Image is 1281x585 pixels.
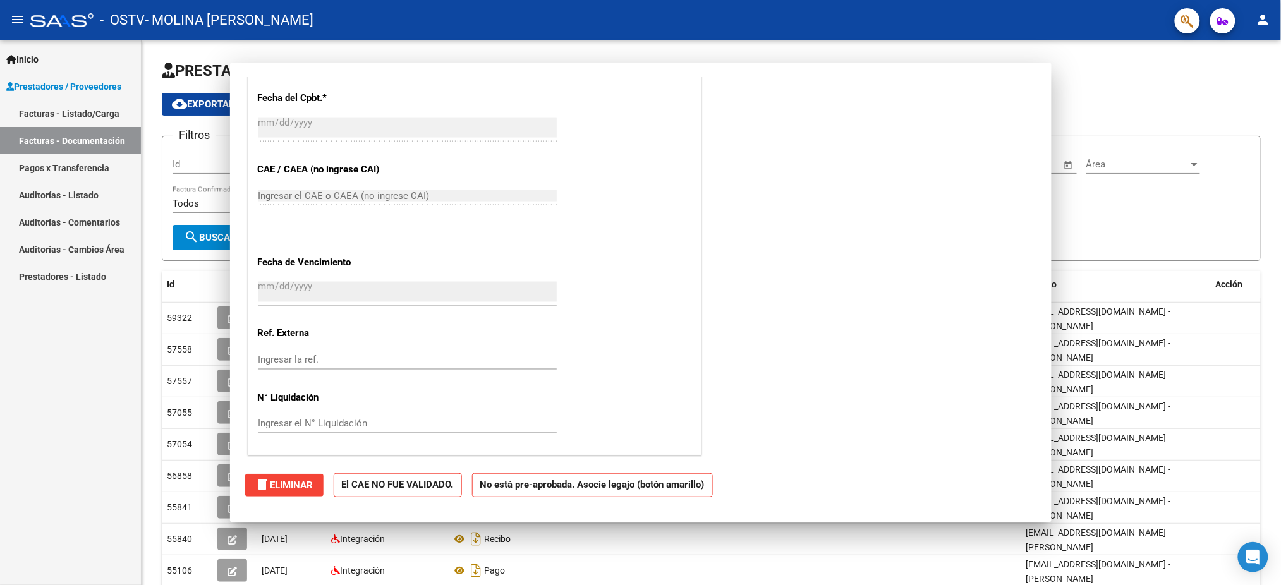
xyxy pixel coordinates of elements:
[172,99,256,110] span: Exportar CSV
[1211,271,1274,298] datatable-header-cell: Acción
[472,473,713,498] strong: No está pre-aprobada. Asocie legajo (botón amarillo)
[167,407,192,418] span: 57055
[167,313,192,323] span: 59322
[334,473,462,498] strong: El CAE NO FUE VALIDADO.
[1062,158,1076,172] button: Open calendar
[145,6,313,34] span: - MOLINA [PERSON_NAME]
[1026,464,1171,489] span: [EMAIL_ADDRESS][DOMAIN_NAME] - [PERSON_NAME]
[167,439,192,449] span: 57054
[262,565,288,576] span: [DATE]
[1238,542,1268,572] div: Open Intercom Messenger
[340,534,385,544] span: Integración
[1256,12,1271,27] mat-icon: person
[1026,496,1171,521] span: [EMAIL_ADDRESS][DOMAIN_NAME] - [PERSON_NAME]
[255,477,270,492] mat-icon: delete
[1026,338,1171,363] span: [EMAIL_ADDRESS][DOMAIN_NAME] - [PERSON_NAME]
[258,162,388,177] p: CAE / CAEA (no ingrese CAI)
[167,471,192,481] span: 56858
[1026,433,1171,457] span: [EMAIL_ADDRESS][DOMAIN_NAME] - [PERSON_NAME]
[184,229,199,244] mat-icon: search
[167,502,192,512] span: 55841
[1026,370,1171,394] span: [EMAIL_ADDRESS][DOMAIN_NAME] - [PERSON_NAME]
[167,344,192,354] span: 57558
[6,80,121,93] span: Prestadores / Proveedores
[1026,528,1171,552] span: [EMAIL_ADDRESS][DOMAIN_NAME] - [PERSON_NAME]
[484,534,511,544] span: Recibo
[258,91,388,106] p: Fecha del Cpbt.
[184,232,318,243] span: Buscar Documentacion
[255,479,313,491] span: Eliminar
[340,565,385,576] span: Integración
[1026,306,1171,331] span: [EMAIL_ADDRESS][DOMAIN_NAME] - [PERSON_NAME]
[167,534,192,544] span: 55840
[262,534,288,544] span: [DATE]
[100,6,145,34] span: - OSTV
[6,52,39,66] span: Inicio
[468,560,484,581] i: Descargar documento
[1216,279,1243,289] span: Acción
[1021,271,1211,298] datatable-header-cell: Usuario
[172,96,187,111] mat-icon: cloud_download
[10,12,25,27] mat-icon: menu
[167,279,174,289] span: Id
[173,126,216,144] h3: Filtros
[167,565,192,576] span: 55106
[245,474,324,497] button: Eliminar
[258,255,388,270] p: Fecha de Vencimiento
[162,62,622,80] span: PRESTADORES -> Comprobantes - Documentación Respaldatoria
[1026,401,1171,426] span: [EMAIL_ADDRESS][DOMAIN_NAME] - [PERSON_NAME]
[173,198,199,209] span: Todos
[162,271,212,298] datatable-header-cell: Id
[468,529,484,549] i: Descargar documento
[167,376,192,386] span: 57557
[258,391,388,406] p: N° Liquidación
[1026,559,1171,584] span: [EMAIL_ADDRESS][DOMAIN_NAME] - [PERSON_NAME]
[484,565,505,576] span: Pago
[1086,159,1189,170] span: Área
[258,327,388,341] p: Ref. Externa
